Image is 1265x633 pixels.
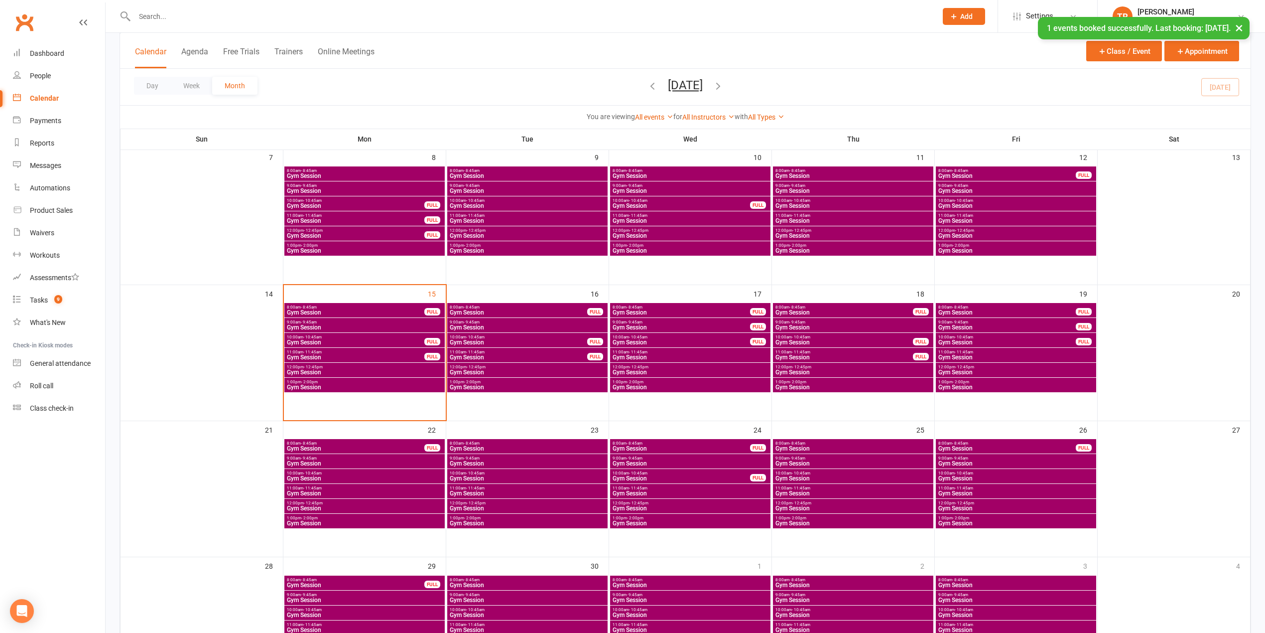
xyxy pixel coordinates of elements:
span: - 10:45am [629,198,647,203]
span: - 8:45am [789,441,805,446]
span: 11:00am [775,213,931,218]
span: Gym Session [612,310,751,316]
div: 16 [591,285,609,302]
div: Roll call [30,382,53,390]
span: Gym Session [775,218,931,224]
span: Gym Session [938,354,1094,360]
span: - 12:45pm [955,228,974,233]
span: - 2:00pm [301,243,318,248]
span: - 12:45pm [467,228,486,233]
span: 1:00pm [449,380,606,384]
a: Waivers [13,222,105,244]
span: 12:00pm [449,365,606,369]
span: - 2:00pm [464,243,481,248]
span: Gym Session [612,233,768,239]
span: - 11:45am [303,213,322,218]
span: Gym Session [775,173,931,179]
span: 10:00am [449,335,588,339]
span: - 8:45am [952,441,968,446]
a: Payments [13,110,105,132]
div: 19 [1079,285,1097,302]
input: Search... [131,9,930,23]
span: 1:00pm [775,243,931,248]
a: Automations [13,177,105,199]
span: Gym Session [286,248,443,254]
span: 8:00am [775,168,931,173]
th: Mon [283,129,446,150]
span: 1:00pm [612,243,768,248]
span: 9:00am [938,183,1094,188]
a: Workouts [13,244,105,267]
span: 12:00pm [775,228,931,233]
span: 1:00pm [449,243,606,248]
span: - 9:45am [464,183,480,188]
span: 12:00pm [612,365,768,369]
span: - 11:45am [792,350,810,354]
span: 9:00am [612,320,751,324]
a: All events [635,113,673,121]
div: Dashboard [30,49,64,57]
div: People [30,72,51,80]
strong: with [735,113,748,121]
span: - 2:00pm [953,243,969,248]
span: - 10:45am [792,198,810,203]
span: - 8:45am [627,305,642,310]
span: - 11:45am [955,213,973,218]
span: Gym Session [775,188,931,194]
span: Gym Session [775,354,913,360]
span: Gym Session [449,339,588,345]
a: Roll call [13,375,105,397]
span: Gym Session [775,369,931,375]
button: [DATE] [668,78,703,92]
span: Gym Session [449,218,606,224]
div: 9 [595,149,609,165]
a: Class kiosk mode [13,397,105,420]
span: Gym Session [612,248,768,254]
span: 1:00pm [286,380,443,384]
span: Gym Session [938,384,1094,390]
span: Gym Session [449,354,588,360]
span: 1:00pm [286,243,443,248]
span: - 10:45am [955,335,973,339]
div: Uniting Seniors Gym Chatswood [1138,16,1237,25]
span: Gym Session [612,369,768,375]
span: - 12:45pm [630,228,648,233]
a: Messages [13,155,105,177]
a: Product Sales [13,199,105,222]
span: Gym Session [449,324,606,330]
div: 26 [1079,421,1097,438]
span: 10:00am [938,335,1076,339]
span: 12:00pm [286,228,425,233]
span: 10:00am [775,335,913,339]
span: - 11:45am [629,350,647,354]
div: 7 [269,149,283,165]
span: - 8:45am [789,168,805,173]
span: - 2:00pm [790,243,806,248]
span: Gym Session [775,203,931,209]
span: - 9:45am [627,183,642,188]
button: Free Trials [223,47,259,68]
span: 9:00am [286,183,443,188]
div: 10 [754,149,771,165]
div: FULL [913,308,929,316]
span: Gym Session [938,203,1094,209]
span: - 9:45am [952,320,968,324]
span: Gym Session [612,339,751,345]
div: Automations [30,184,70,192]
span: - 9:45am [952,183,968,188]
span: - 12:45pm [630,365,648,369]
span: Gym Session [938,324,1076,330]
div: 11 [916,149,934,165]
div: Workouts [30,251,60,259]
div: FULL [1076,171,1092,179]
span: 8:00am [775,441,931,446]
div: 8 [432,149,446,165]
span: 8:00am [449,441,606,446]
span: - 8:45am [301,305,317,310]
span: Gym Session [612,173,768,179]
th: Thu [772,129,935,150]
th: Tue [446,129,609,150]
span: Add [960,12,973,20]
span: Gym Session [449,233,606,239]
span: 10:00am [286,198,425,203]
